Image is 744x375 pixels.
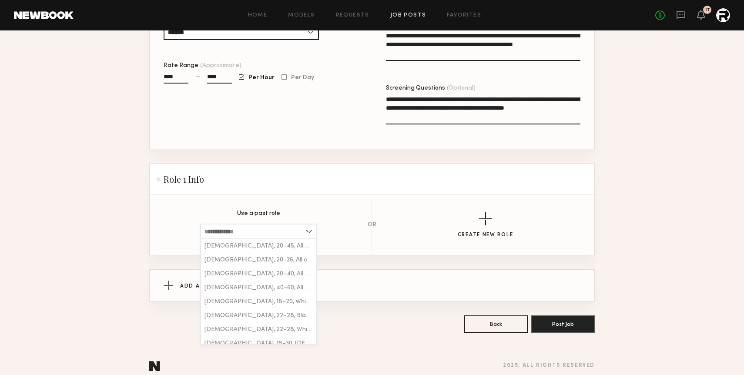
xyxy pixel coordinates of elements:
[201,337,316,351] div: Female, 18–30, Asian
[458,212,513,238] button: Create New Role
[201,239,316,253] div: Female, 20–45, All ethnicities
[204,313,313,319] span: [DEMOGRAPHIC_DATA], 22–28, Black/ [DEMOGRAPHIC_DATA]
[200,63,241,69] span: (Approximate)
[386,95,580,124] textarea: Screening Questions(Optional)
[204,299,313,305] span: [DEMOGRAPHIC_DATA], 18–20, White / Caucasian
[201,295,316,309] div: Male, 18–20, White / Caucasian
[164,63,358,69] div: Rate Range
[503,363,595,368] div: 2025 , all rights reserved
[447,85,476,91] span: (Optional)
[248,75,275,80] span: Per Hour
[705,8,710,13] div: 17
[204,285,313,291] span: [DEMOGRAPHIC_DATA], 40–60, All ethnicities
[464,315,528,333] button: Back
[204,327,313,333] span: [DEMOGRAPHIC_DATA], 22–28, White / Caucasian
[447,13,481,18] a: Favorites
[201,281,316,295] div: Female, 40–60, All ethnicities
[201,267,316,281] div: Female, 20–40, All ethnicities
[248,13,268,18] a: Home
[291,75,314,80] span: Per Day
[386,85,580,91] div: Screening Questions
[531,315,595,333] button: Post Job
[237,211,280,217] p: Use a past role
[180,284,242,289] span: Add Another Role
[201,253,316,267] div: Female, 20–35, All ethnicities
[204,341,313,347] span: [DEMOGRAPHIC_DATA], 18–30, [DEMOGRAPHIC_DATA]
[150,270,594,301] button: Add Another Role
[201,323,316,337] div: Female, 22–28, White / Caucasian
[204,271,313,277] span: [DEMOGRAPHIC_DATA], 20–40, All ethnicities
[157,174,204,184] h2: Role 1 Info
[288,13,315,18] a: Models
[204,243,313,249] span: [DEMOGRAPHIC_DATA], 20–45, All ethnicities
[201,309,316,323] div: Female, 22–28, Black/ African American
[386,31,580,61] textarea: Terms & Usage(Optional)
[336,13,369,18] a: Requests
[204,257,313,263] span: [DEMOGRAPHIC_DATA], 20–35, All ethnicities
[390,13,426,18] a: Job Posts
[458,232,513,238] div: Create New Role
[368,222,376,228] div: OR
[195,74,200,80] div: —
